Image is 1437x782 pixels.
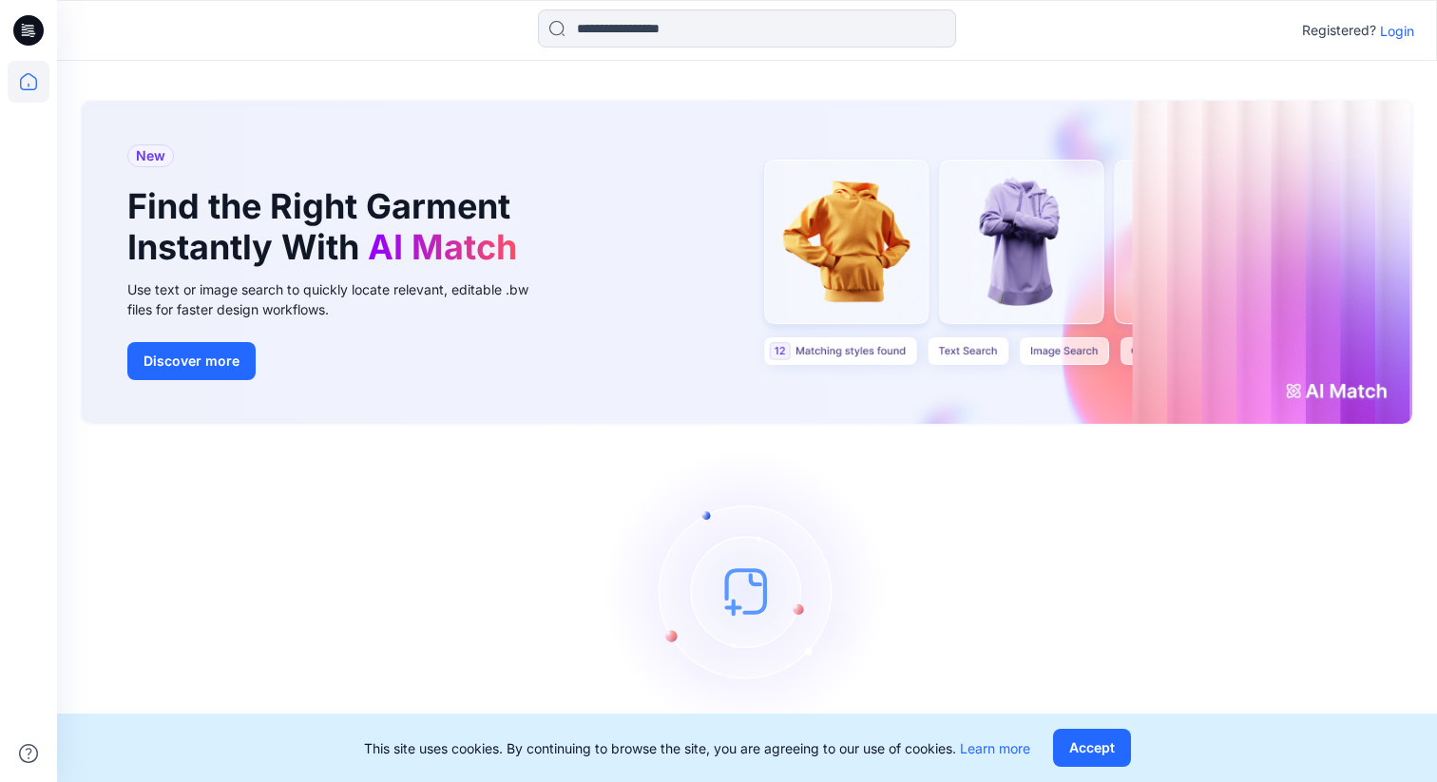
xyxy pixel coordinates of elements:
h1: Find the Right Garment Instantly With [127,186,527,268]
p: This site uses cookies. By continuing to browse the site, you are agreeing to our use of cookies. [364,738,1030,758]
button: Accept [1053,729,1131,767]
div: Use text or image search to quickly locate relevant, editable .bw files for faster design workflows. [127,279,555,319]
img: empty-state-image.svg [604,448,890,734]
span: AI Match [368,226,517,268]
span: New [136,144,165,167]
a: Learn more [960,740,1030,756]
p: Registered? [1302,19,1376,42]
p: Login [1380,21,1414,41]
button: Discover more [127,342,256,380]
